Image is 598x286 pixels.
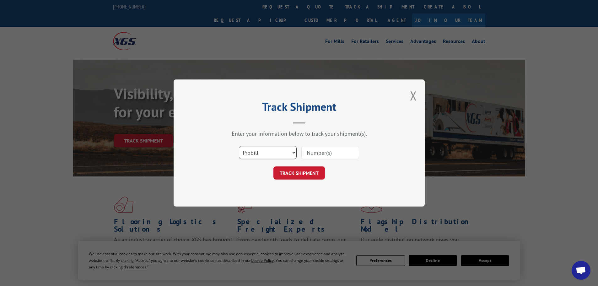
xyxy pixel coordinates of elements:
[410,87,417,104] button: Close modal
[205,102,393,114] h2: Track Shipment
[572,261,590,280] div: Open chat
[301,146,359,159] input: Number(s)
[205,130,393,137] div: Enter your information below to track your shipment(s).
[273,166,325,180] button: TRACK SHIPMENT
